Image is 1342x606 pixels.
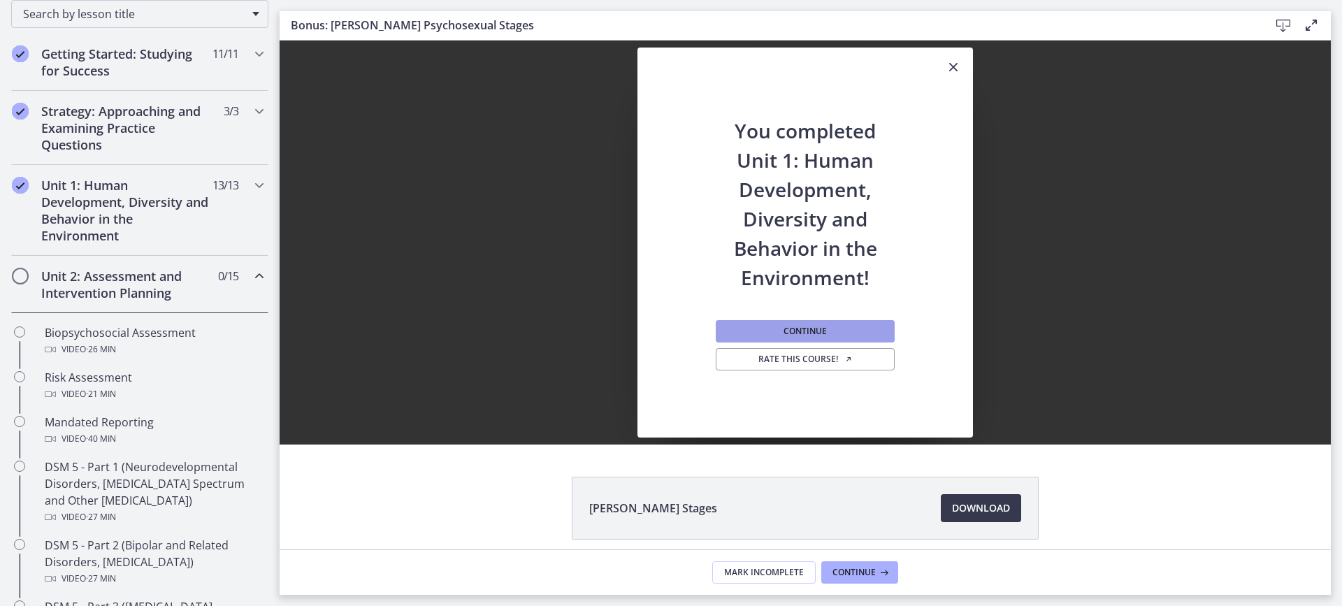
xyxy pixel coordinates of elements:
div: Risk Assessment [45,369,263,403]
div: DSM 5 - Part 1 (Neurodevelopmental Disorders, [MEDICAL_DATA] Spectrum and Other [MEDICAL_DATA]) [45,459,263,526]
i: Opens in a new window [844,355,853,363]
span: Continue [832,567,876,578]
i: Completed [12,103,29,120]
h2: Getting Started: Studying for Success [41,45,212,79]
i: Completed [12,45,29,62]
button: Continue [821,561,898,584]
span: · 21 min [86,386,116,403]
span: [PERSON_NAME] Stages [589,500,717,517]
span: · 27 min [86,509,116,526]
div: Mandated Reporting [45,414,263,447]
div: Video [45,431,263,447]
div: Biopsychosocial Assessment [45,324,263,358]
button: Close [934,48,973,88]
h2: Strategy: Approaching and Examining Practice Questions [41,103,212,153]
div: Video [45,570,263,587]
span: · 27 min [86,570,116,587]
span: · 40 min [86,431,116,447]
h2: Unit 1: Human Development, Diversity and Behavior in the Environment [41,177,212,244]
span: Search by lesson title [23,6,245,22]
span: 13 / 13 [212,177,238,194]
span: 3 / 3 [224,103,238,120]
i: Completed [12,177,29,194]
div: Video [45,386,263,403]
span: · 26 min [86,341,116,358]
span: Download [952,500,1010,517]
button: Mark Incomplete [712,561,816,584]
span: Rate this course! [758,354,853,365]
button: Continue [716,320,895,342]
a: Rate this course! Opens in a new window [716,348,895,370]
span: 0 / 15 [218,268,238,284]
span: Continue [784,326,827,337]
a: Download [941,494,1021,522]
div: Video [45,341,263,358]
div: DSM 5 - Part 2 (Bipolar and Related Disorders, [MEDICAL_DATA]) [45,537,263,587]
span: Mark Incomplete [724,567,804,578]
div: Video [45,509,263,526]
h2: Unit 2: Assessment and Intervention Planning [41,268,212,301]
h2: You completed Unit 1: Human Development, Diversity and Behavior in the Environment! [713,88,897,292]
span: 11 / 11 [212,45,238,62]
h3: Bonus: [PERSON_NAME] Psychosexual Stages [291,17,1247,34]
